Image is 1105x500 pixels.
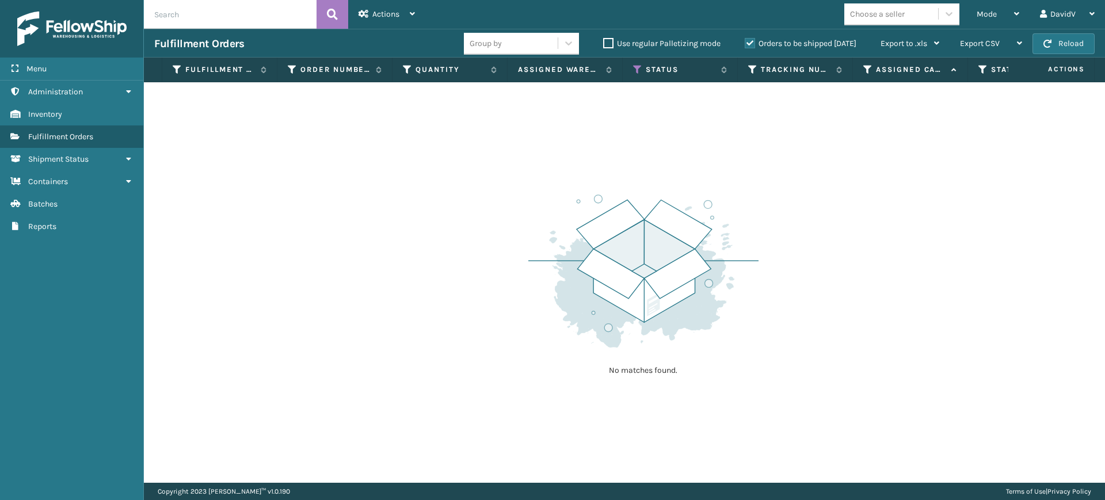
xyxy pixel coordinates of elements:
span: Inventory [28,109,62,119]
div: Choose a seller [850,8,905,20]
label: Assigned Warehouse [518,64,600,75]
button: Reload [1032,33,1095,54]
label: Order Number [300,64,370,75]
p: Copyright 2023 [PERSON_NAME]™ v 1.0.190 [158,483,290,500]
span: Export to .xls [881,39,927,48]
label: Tracking Number [761,64,830,75]
a: Privacy Policy [1047,487,1091,495]
span: Menu [26,64,47,74]
span: Administration [28,87,83,97]
span: Mode [977,9,997,19]
label: State [991,64,1061,75]
div: | [1006,483,1091,500]
div: Group by [470,37,502,49]
label: Assigned Carrier Service [876,64,946,75]
span: Batches [28,199,58,209]
label: Use regular Palletizing mode [603,39,721,48]
span: Export CSV [960,39,1000,48]
span: Shipment Status [28,154,89,164]
span: Actions [1012,60,1092,79]
label: Status [646,64,715,75]
img: logo [17,12,127,46]
label: Orders to be shipped [DATE] [745,39,856,48]
label: Quantity [416,64,485,75]
span: Containers [28,177,68,186]
h3: Fulfillment Orders [154,37,244,51]
span: Reports [28,222,56,231]
a: Terms of Use [1006,487,1046,495]
label: Fulfillment Order Id [185,64,255,75]
span: Fulfillment Orders [28,132,93,142]
span: Actions [372,9,399,19]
